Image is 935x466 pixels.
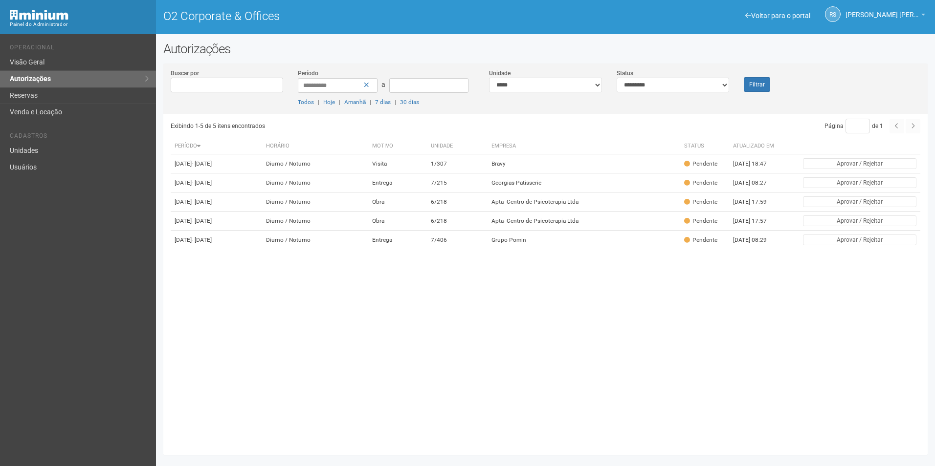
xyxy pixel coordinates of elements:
[262,212,369,231] td: Diurno / Noturno
[171,231,262,250] td: [DATE]
[427,212,488,231] td: 6/218
[171,69,199,78] label: Buscar por
[744,77,770,92] button: Filtrar
[824,123,883,129] span: Página de 1
[617,69,633,78] label: Status
[729,138,783,154] th: Atualizado em
[803,196,916,207] button: Aprovar / Rejeitar
[192,236,212,243] span: - [DATE]
[489,69,511,78] label: Unidade
[192,217,212,224] span: - [DATE]
[339,99,340,106] span: |
[427,173,488,192] td: 7/215
[488,173,680,192] td: Georgias Patisserie
[368,154,427,173] td: Visita
[395,99,396,106] span: |
[375,99,391,106] a: 7 dias
[684,160,717,168] div: Pendente
[684,217,717,225] div: Pendente
[427,192,488,212] td: 6/218
[171,173,262,192] td: [DATE]
[825,6,841,22] a: RS
[192,198,212,205] span: - [DATE]
[680,138,729,154] th: Status
[803,158,916,169] button: Aprovar / Rejeitar
[10,132,149,143] li: Cadastros
[171,154,262,173] td: [DATE]
[323,99,335,106] a: Hoje
[171,138,262,154] th: Período
[10,20,149,29] div: Painel do Administrador
[171,119,542,133] div: Exibindo 1-5 de 5 itens encontrados
[192,179,212,186] span: - [DATE]
[262,138,369,154] th: Horário
[488,231,680,250] td: Grupo Pomin
[427,154,488,173] td: 1/307
[344,99,366,106] a: Amanhã
[368,138,427,154] th: Motivo
[684,179,717,187] div: Pendente
[684,198,717,206] div: Pendente
[381,81,385,88] span: a
[729,192,783,212] td: [DATE] 17:59
[262,192,369,212] td: Diurno / Noturno
[171,192,262,212] td: [DATE]
[803,177,916,188] button: Aprovar / Rejeitar
[745,12,810,20] a: Voltar para o portal
[729,212,783,231] td: [DATE] 17:57
[427,138,488,154] th: Unidade
[370,99,371,106] span: |
[368,173,427,192] td: Entrega
[400,99,419,106] a: 30 dias
[729,231,783,250] td: [DATE] 08:29
[368,231,427,250] td: Entrega
[427,231,488,250] td: 7/406
[729,173,783,192] td: [DATE] 08:27
[488,154,680,173] td: Bravy
[846,12,925,20] a: [PERSON_NAME] [PERSON_NAME]
[262,231,369,250] td: Diurno / Noturno
[318,99,319,106] span: |
[368,212,427,231] td: Obra
[488,212,680,231] td: Apta- Centro de Psicoterapia Ltda
[298,69,318,78] label: Período
[10,10,68,20] img: Minium
[488,138,680,154] th: Empresa
[192,160,212,167] span: - [DATE]
[803,234,916,245] button: Aprovar / Rejeitar
[171,212,262,231] td: [DATE]
[846,1,919,19] span: Rayssa Soares Ribeiro
[262,154,369,173] td: Diurno / Noturno
[10,44,149,54] li: Operacional
[368,192,427,212] td: Obra
[729,154,783,173] td: [DATE] 18:47
[163,42,928,56] h2: Autorizações
[262,173,369,192] td: Diurno / Noturno
[803,215,916,226] button: Aprovar / Rejeitar
[684,236,717,244] div: Pendente
[298,99,314,106] a: Todos
[488,192,680,212] td: Apta- Centro de Psicoterapia Ltda
[163,10,538,22] h1: O2 Corporate & Offices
